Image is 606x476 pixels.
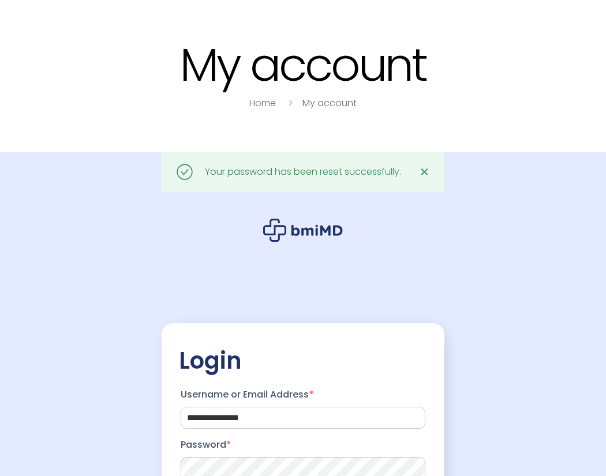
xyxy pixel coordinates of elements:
[284,96,297,110] i: breadcrumbs separator
[249,96,276,110] a: Home
[205,164,401,180] div: Your password has been reset successfully.
[302,96,357,110] a: My account
[32,40,574,89] h1: My account
[179,346,427,375] h2: Login
[413,160,436,183] a: ✕
[181,436,425,454] label: Password
[181,385,425,404] label: Username or Email Address
[420,164,429,180] span: ✕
